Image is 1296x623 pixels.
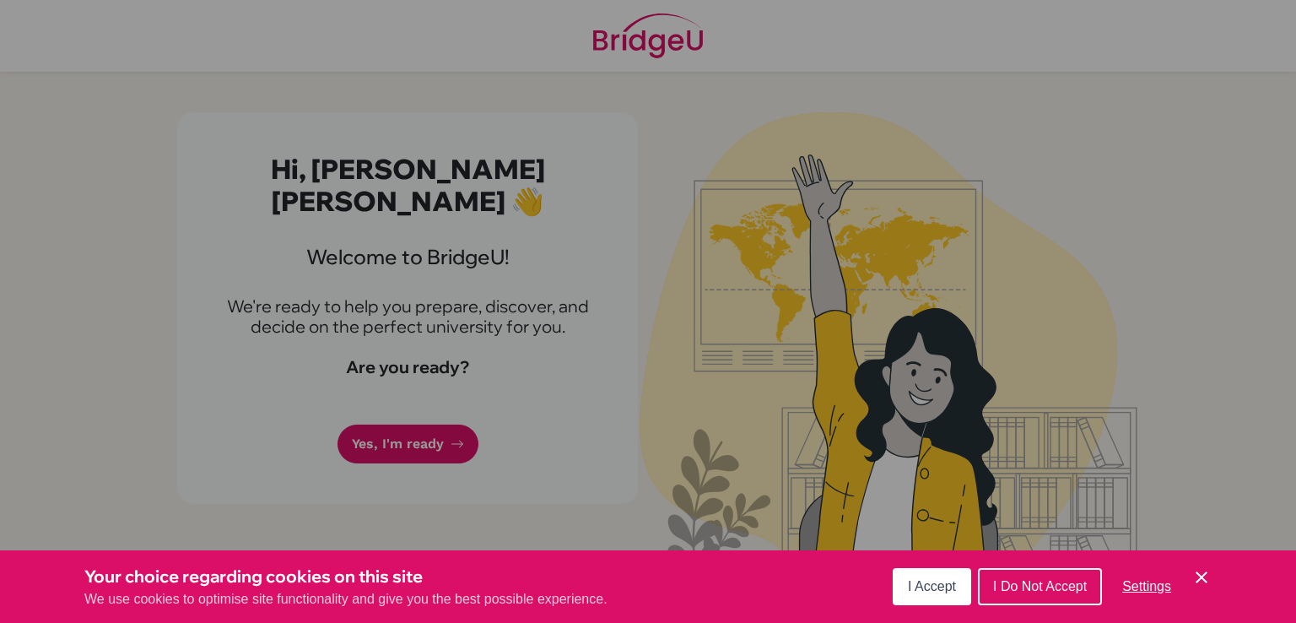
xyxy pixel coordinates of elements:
[1191,567,1212,588] button: Save and close
[978,568,1102,605] button: I Do Not Accept
[84,589,607,609] p: We use cookies to optimise site functionality and give you the best possible experience.
[1109,570,1185,604] button: Settings
[893,568,971,605] button: I Accept
[993,579,1087,593] span: I Do Not Accept
[84,564,607,589] h3: Your choice regarding cookies on this site
[908,579,956,593] span: I Accept
[1122,579,1171,593] span: Settings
